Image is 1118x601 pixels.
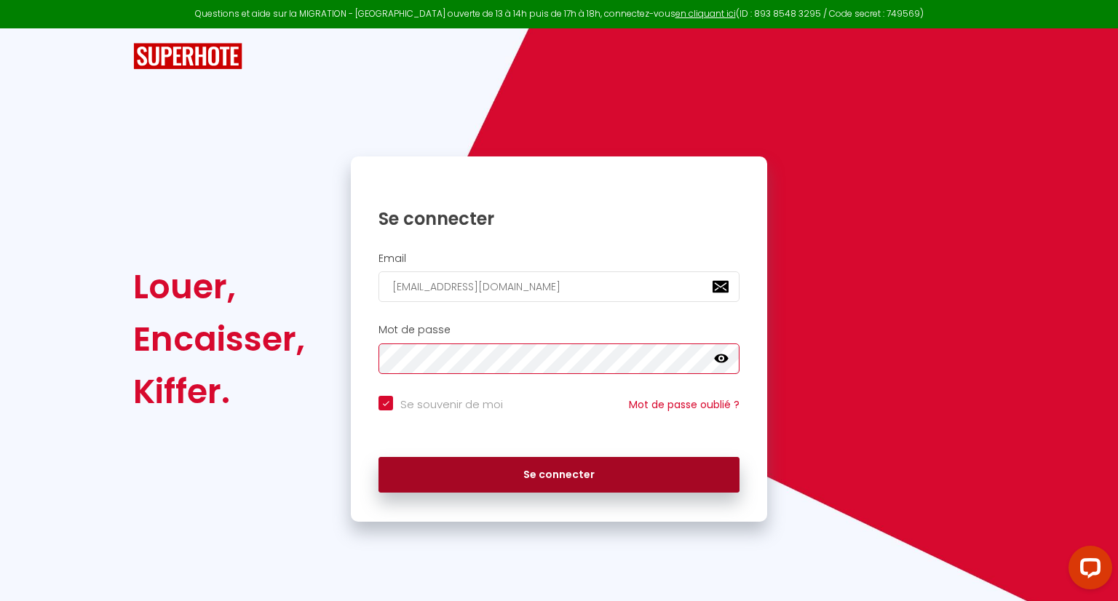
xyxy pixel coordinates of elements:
h1: Se connecter [378,207,740,230]
div: Kiffer. [133,365,305,418]
iframe: LiveChat chat widget [1057,540,1118,601]
a: en cliquant ici [675,7,736,20]
h2: Email [378,252,740,265]
h2: Mot de passe [378,324,740,336]
div: Louer, [133,260,305,313]
button: Se connecter [378,457,740,493]
img: SuperHote logo [133,43,242,70]
a: Mot de passe oublié ? [629,397,740,412]
input: Ton Email [378,271,740,302]
div: Encaisser, [133,313,305,365]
